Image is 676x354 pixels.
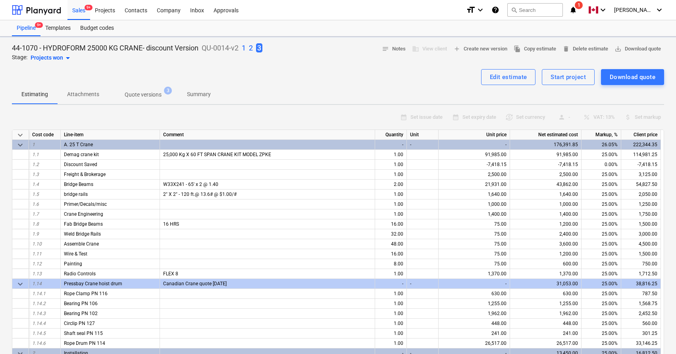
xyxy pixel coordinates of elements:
span: Bearing PN 106 [64,301,98,306]
span: Demag crane kit [64,152,99,157]
div: Markup, % [582,130,621,140]
div: 25.00% [582,170,621,180]
div: 25.00% [582,190,621,199]
a: Budget codes [75,20,119,36]
div: 33,146.25 [621,339,661,348]
span: 1 [575,1,583,9]
p: Quote versions [125,91,162,99]
span: 1.13 [32,271,42,277]
button: Edit estimate [481,69,536,85]
div: 38,816.25 [621,279,661,289]
span: 1.5 [32,192,39,197]
div: 1.00 [375,170,407,180]
span: 9+ [35,22,43,28]
div: 2.00 [375,180,407,190]
span: 1.2 [32,162,39,167]
span: 1.14 [32,281,42,286]
div: 25.00% [582,239,621,249]
div: 1,000.00 [439,199,510,209]
button: 2 [249,43,253,53]
div: 1.00 [375,319,407,329]
div: 21,931.00 [439,180,510,190]
div: 25.00% [582,299,621,309]
div: - [375,140,407,150]
span: Bridge Beams [64,182,93,187]
span: 1.4 [32,182,39,187]
div: 75.00 [439,249,510,259]
i: keyboard_arrow_down [598,5,608,15]
div: 4,500.00 [621,239,661,249]
div: Comment [160,130,375,140]
div: 25.00% [582,209,621,219]
span: bridge rails [64,192,88,197]
div: 3,600.00 [510,239,582,249]
div: 1,962.00 [510,309,582,319]
div: 114,981.25 [621,150,661,160]
div: 630.00 [510,289,582,299]
div: Unit [407,130,439,140]
div: 1,500.00 [621,249,661,259]
p: Estimating [21,90,48,99]
span: 1.11 [32,251,42,257]
span: Rope Clamp PN 116 [64,291,108,296]
span: delete [562,45,570,52]
span: Bearing PN 102 [64,311,98,316]
span: 1.6 [32,201,39,207]
div: 25.00% [582,229,621,239]
span: Freight & Brokerage [64,172,106,177]
span: Radio Controls [64,271,96,277]
span: 2" X 2" - 120 ft.@ 13.6# @ $1.00/# [163,192,237,197]
div: 25.00% [582,259,621,269]
div: 25.00% [582,180,621,190]
span: Notes [382,44,406,54]
div: 560.00 [621,319,661,329]
div: 91,985.00 [510,150,582,160]
div: 25.00% [582,249,621,259]
div: 1,400.00 [510,209,582,219]
span: Crane Engineering [64,211,103,217]
div: 43,862.00 [510,180,582,190]
div: 25.00% [582,199,621,209]
span: FLEX 8 [163,271,178,277]
div: 1.00 [375,309,407,319]
div: 1,255.00 [439,299,510,309]
div: 75.00 [439,259,510,269]
div: - [439,279,510,289]
span: Collapse category [15,140,25,150]
div: 75.00 [439,219,510,229]
span: 9+ [85,5,92,10]
i: notifications [569,5,577,15]
span: Canadian Crane quote Jan 17th [163,281,227,286]
span: 1.10 [32,241,42,247]
div: 1,370.00 [510,269,582,279]
span: Create new version [453,44,507,54]
span: Copy estimate [514,44,556,54]
div: 1.00 [375,329,407,339]
span: Rope Drum PN 114 [64,340,105,346]
button: Delete estimate [559,43,611,55]
p: QU-0014-v2 [202,43,239,53]
div: 48.00 [375,239,407,249]
span: A. 25 T Crane [64,142,93,147]
div: 2,400.00 [510,229,582,239]
div: 1,640.00 [510,190,582,199]
div: 1.00 [375,190,407,199]
span: 1.14.1 [32,291,46,296]
div: 787.50 [621,289,661,299]
div: 1,500.00 [621,219,661,229]
div: - [375,279,407,289]
span: Painting [64,261,82,267]
div: 1,370.00 [439,269,510,279]
span: 1.8 [32,221,39,227]
div: 25.00% [582,329,621,339]
span: save_alt [614,45,622,52]
span: add [453,45,460,52]
div: 26,517.00 [439,339,510,348]
span: [PERSON_NAME] [614,7,654,13]
div: 301.25 [621,329,661,339]
div: 1.00 [375,150,407,160]
div: 1,200.00 [510,219,582,229]
div: 25.00% [582,150,621,160]
div: 1.00 [375,160,407,170]
div: 1,640.00 [439,190,510,199]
